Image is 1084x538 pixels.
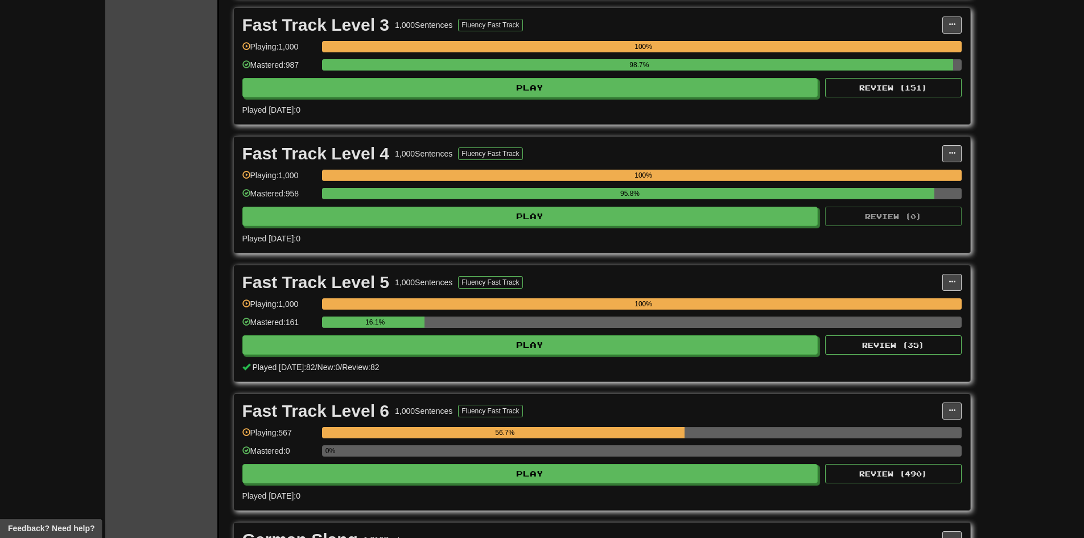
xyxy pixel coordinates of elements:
span: New: 0 [318,363,340,372]
div: Mastered: 161 [242,317,316,335]
div: Playing: 1,000 [242,298,316,317]
div: Fast Track Level 3 [242,17,390,34]
div: Mastered: 958 [242,188,316,207]
span: Played [DATE]: 0 [242,491,300,500]
div: Fast Track Level 6 [242,403,390,420]
div: 56.7% [325,427,685,438]
button: Fluency Fast Track [458,405,522,417]
div: 1,000 Sentences [395,148,452,159]
div: Playing: 1,000 [242,170,316,188]
span: / [315,363,318,372]
div: 100% [325,41,962,52]
div: 1,000 Sentences [395,277,452,288]
span: / [340,363,342,372]
div: 95.8% [325,188,935,199]
div: Fast Track Level 4 [242,145,390,162]
button: Play [242,335,818,355]
button: Play [242,78,818,97]
div: 100% [325,170,962,181]
div: 1,000 Sentences [395,405,452,417]
button: Review (151) [825,78,962,97]
button: Review (490) [825,464,962,483]
button: Review (35) [825,335,962,355]
button: Play [242,207,818,226]
div: Mastered: 0 [242,445,316,464]
div: 1,000 Sentences [395,19,452,31]
span: Open feedback widget [8,523,94,534]
div: Playing: 567 [242,427,316,446]
div: Mastered: 987 [242,59,316,78]
div: 100% [325,298,962,310]
div: 16.1% [325,317,425,328]
button: Fluency Fast Track [458,276,522,289]
span: Played [DATE]: 0 [242,105,300,114]
span: Review: 82 [342,363,379,372]
div: 98.7% [325,59,953,71]
button: Fluency Fast Track [458,19,522,31]
div: Fast Track Level 5 [242,274,390,291]
span: Played [DATE]: 82 [252,363,315,372]
button: Play [242,464,818,483]
button: Fluency Fast Track [458,147,522,160]
div: Playing: 1,000 [242,41,316,60]
span: Played [DATE]: 0 [242,234,300,243]
button: Review (0) [825,207,962,226]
